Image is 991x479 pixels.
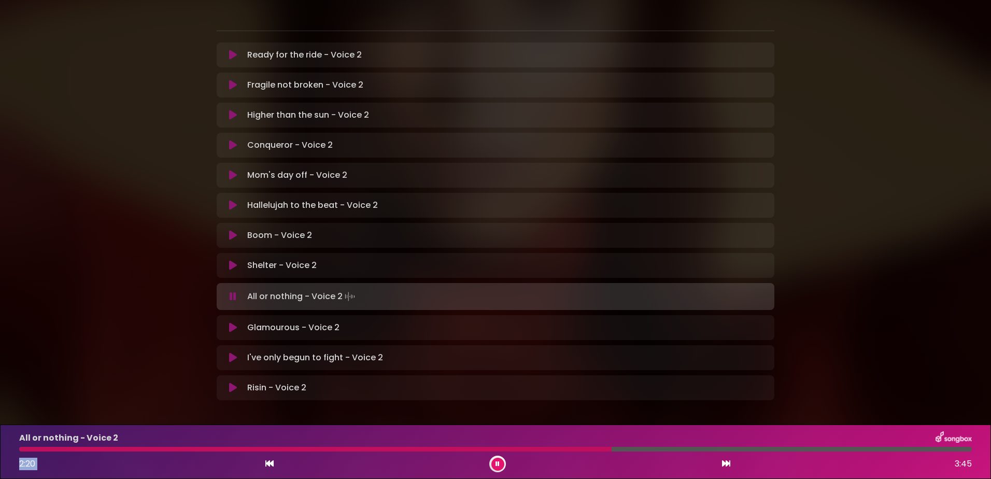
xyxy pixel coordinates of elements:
[247,289,357,304] p: All or nothing - Voice 2
[343,289,357,304] img: waveform4.gif
[247,321,339,334] p: Glamourous - Voice 2
[247,109,369,121] p: Higher than the sun - Voice 2
[247,259,317,272] p: Shelter - Voice 2
[247,351,383,364] p: I've only begun to fight - Voice 2
[19,432,118,444] p: All or nothing - Voice 2
[247,139,333,151] p: Conqueror - Voice 2
[247,199,378,212] p: Hallelujah to the beat - Voice 2
[247,382,306,394] p: Risin - Voice 2
[247,79,363,91] p: Fragile not broken - Voice 2
[936,431,972,445] img: songbox-logo-white.png
[247,169,347,181] p: Mom's day off - Voice 2
[247,49,362,61] p: Ready for the ride - Voice 2
[247,229,312,242] p: Boom - Voice 2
